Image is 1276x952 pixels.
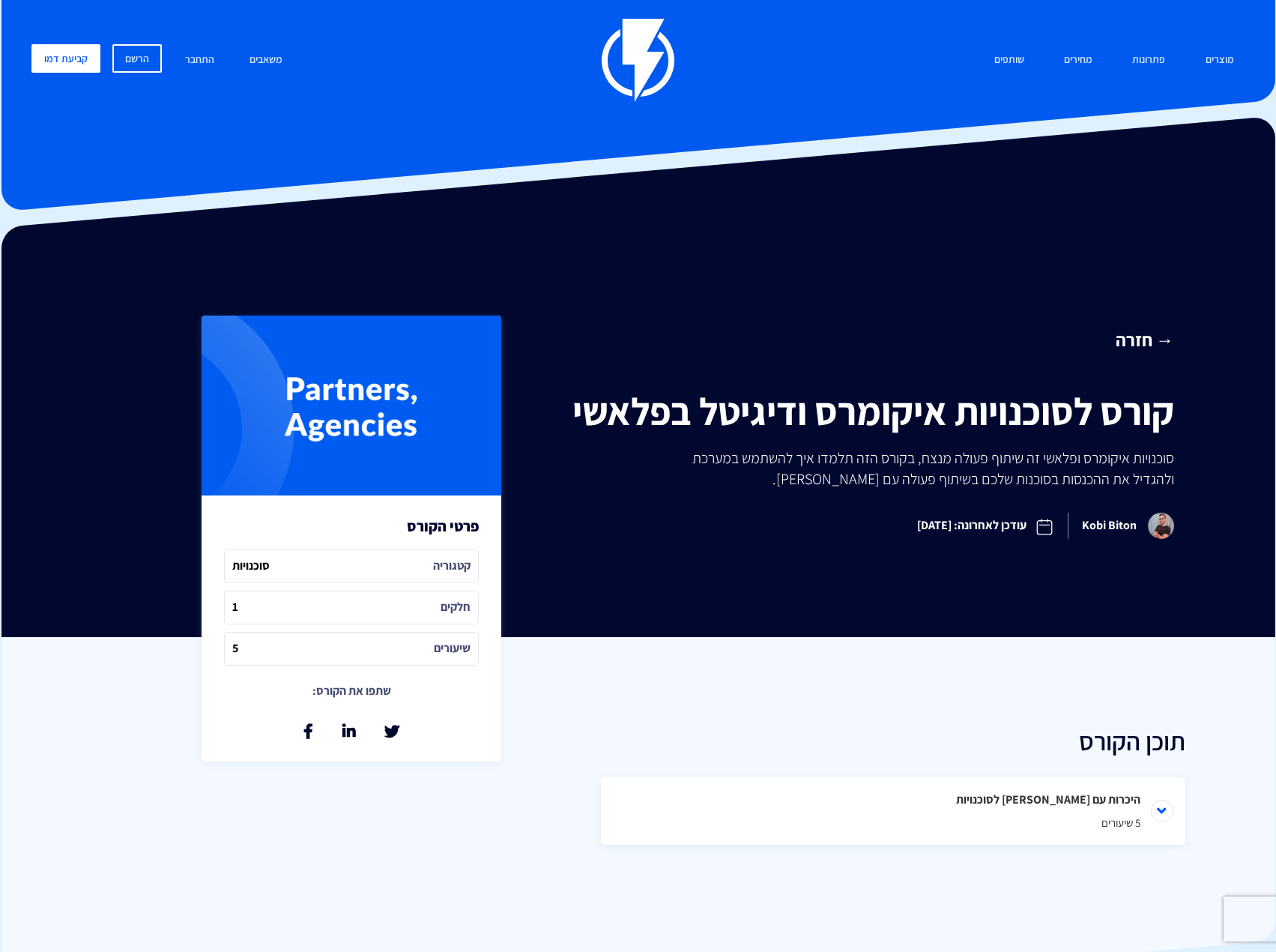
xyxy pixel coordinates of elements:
h1: קורס לסוכנויות איקומרס ודיגיטל בפלאשי [558,391,1174,433]
i: קטגוריה [433,558,471,575]
a: שתף בטוויטר [384,724,399,739]
i: 1 [232,599,238,616]
span: Kobi Biton [1068,513,1174,539]
i: סוכנויות [232,558,270,575]
li: היכרות עם [PERSON_NAME] לסוכנויות [601,777,1185,845]
a: משאבים [238,44,294,76]
a: → חזרה [558,327,1174,352]
a: שתף בלינקאדין [342,724,356,739]
a: התחבר [174,44,226,76]
p: שתפו את הקורס: [312,681,391,702]
span: עודכן לאחרונה: [DATE] [904,504,1068,547]
a: פתרונות [1121,44,1176,76]
i: חלקים [441,599,471,616]
span: 5 שיעורים [646,815,1140,831]
h2: תוכן הקורס [601,727,1185,755]
a: הרשם [112,44,162,73]
h3: פרטי הקורס [407,518,479,534]
a: מחירים [1053,44,1104,76]
a: מוצרים [1194,44,1245,76]
i: 5 [232,640,238,657]
p: סוכנויות איקומרס ופלאשי זה שיתוף פעולה מנצח, בקורס הזה תלמדו איך להשתמש במערכת ולהגדיל את ההכנסות... [681,448,1173,489]
a: שתף בפייסבוק [303,724,313,739]
a: שותפים [983,44,1035,76]
i: שיעורים [434,640,471,657]
a: קביעת דמו [31,44,100,73]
